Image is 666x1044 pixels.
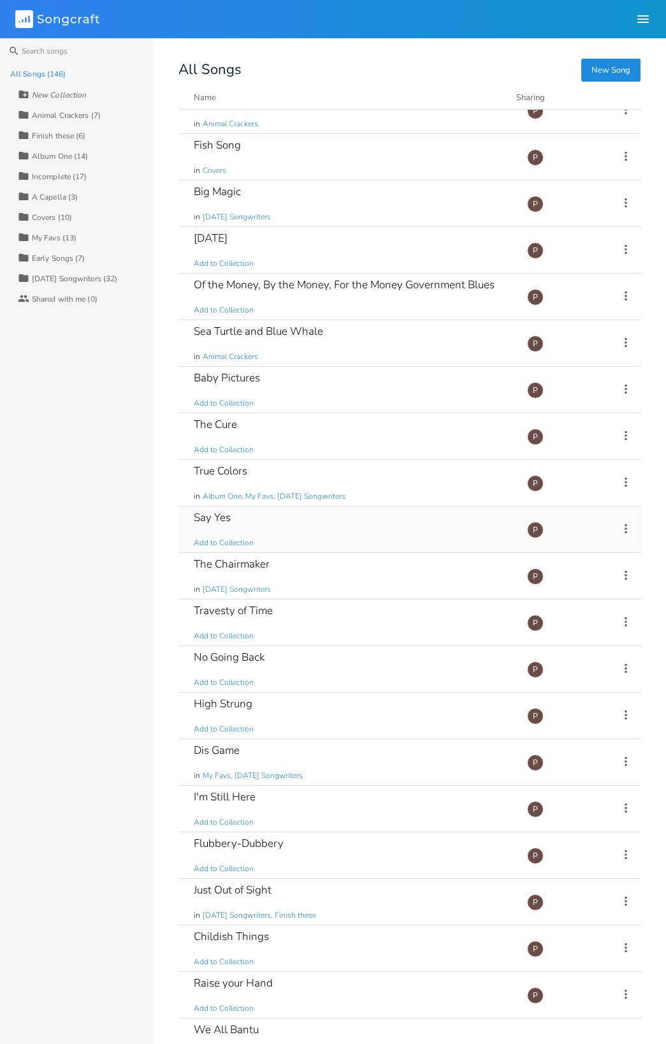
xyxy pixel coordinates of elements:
[32,132,86,140] div: Finish these (6)
[194,119,200,129] span: in
[527,335,544,352] div: Paul H
[32,295,98,303] div: Shared with me (0)
[194,957,254,967] span: Add to Collection
[194,398,254,409] span: Add to Collection
[194,445,254,455] span: Add to Collection
[32,91,86,99] div: New Collection
[527,568,544,585] div: Paul H
[194,258,254,269] span: Add to Collection
[527,522,544,538] div: Paul H
[194,910,200,921] span: in
[194,140,241,151] div: Fish Song
[194,605,273,616] div: Travesty of Time
[194,212,200,223] span: in
[194,351,200,362] span: in
[527,708,544,724] div: Paul H
[516,91,593,104] div: Sharing
[194,419,237,430] div: The Cure
[32,112,101,119] div: Animal Crackers (7)
[194,652,264,663] div: No Going Back
[527,894,544,911] div: Paul H
[527,475,544,492] div: Paul H
[581,59,641,82] button: New Song
[194,864,254,874] span: Add to Collection
[194,584,200,595] span: in
[194,931,269,942] div: Childish Things
[194,279,495,290] div: Of the Money, By the Money, For the Money Government Blues
[194,512,231,523] div: Say Yes
[194,1024,259,1035] div: We All Bantu
[527,941,544,957] div: Paul H
[194,186,241,197] div: Big Magic
[194,559,270,570] div: The Chairmaker
[527,615,544,631] div: Paul H
[194,538,254,548] span: Add to Collection
[203,910,316,921] span: [DATE] Songwriters, Finish these
[194,838,284,849] div: Flubbery-Dubbery
[194,978,273,989] div: Raise your Hand
[194,233,228,244] div: [DATE]
[194,631,254,642] span: Add to Collection
[203,351,258,362] span: Animal Crackers
[194,92,216,103] div: Name
[203,212,271,223] span: [DATE] Songwriters
[194,326,323,337] div: Sea Turtle and Blue Whale
[194,791,256,802] div: I'm Still Here
[527,848,544,864] div: Paul H
[194,372,260,383] div: Baby Pictures
[10,70,66,78] div: All Songs (146)
[527,382,544,399] div: Paul H
[32,173,87,180] div: Incomplete (17)
[194,491,200,502] span: in
[194,885,271,895] div: Just Out of Sight
[527,987,544,1004] div: Paul H
[194,305,254,316] span: Add to Collection
[194,165,200,176] span: in
[194,698,252,709] div: High Strung
[527,661,544,678] div: Paul H
[194,745,240,756] div: Dis Game
[203,119,258,129] span: Animal Crackers
[527,196,544,212] div: Paul H
[32,193,78,201] div: A Capella (3)
[194,677,254,688] span: Add to Collection
[527,103,544,119] div: Paul H
[194,1003,254,1014] span: Add to Collection
[32,275,117,283] div: [DATE] Songwriters (32)
[178,64,641,76] div: All Songs
[527,242,544,259] div: Paul H
[194,466,247,476] div: True Colors
[203,491,345,502] span: Album One, My Favs, [DATE] Songwriters
[32,234,76,242] div: My Favs (13)
[203,770,303,781] span: My Favs, [DATE] Songwriters
[194,770,200,781] span: in
[527,289,544,305] div: Paul H
[527,801,544,818] div: Paul H
[527,149,544,166] div: Paul H
[194,817,254,828] span: Add to Collection
[527,754,544,771] div: Paul H
[32,214,72,221] div: Covers (10)
[194,91,501,104] button: Name
[203,584,271,595] span: [DATE] Songwriters
[194,724,254,735] span: Add to Collection
[527,429,544,445] div: Paul H
[203,165,226,176] span: Covers
[32,152,88,160] div: Album One (14)
[32,254,85,262] div: Early Songs (7)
